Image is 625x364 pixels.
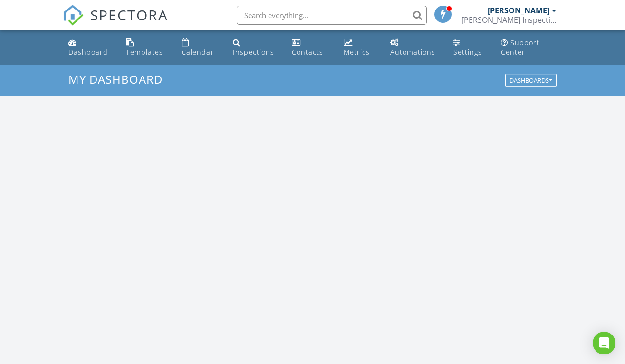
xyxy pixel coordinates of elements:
[229,34,280,61] a: Inspections
[386,34,442,61] a: Automations (Basic)
[182,48,214,57] div: Calendar
[450,34,490,61] a: Settings
[593,332,615,354] div: Open Intercom Messenger
[344,48,370,57] div: Metrics
[126,48,163,57] div: Templates
[488,6,549,15] div: [PERSON_NAME]
[90,5,168,25] span: SPECTORA
[178,34,221,61] a: Calendar
[390,48,435,57] div: Automations
[63,13,168,33] a: SPECTORA
[453,48,482,57] div: Settings
[237,6,427,25] input: Search everything...
[501,38,539,57] div: Support Center
[68,48,108,57] div: Dashboard
[505,74,557,87] button: Dashboards
[497,34,560,61] a: Support Center
[510,77,552,84] div: Dashboards
[340,34,379,61] a: Metrics
[63,5,84,26] img: The Best Home Inspection Software - Spectora
[65,34,115,61] a: Dashboard
[68,71,163,87] span: My Dashboard
[233,48,274,57] div: Inspections
[292,48,323,57] div: Contacts
[122,34,170,61] a: Templates
[288,34,332,61] a: Contacts
[462,15,557,25] div: Moylan Inspections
